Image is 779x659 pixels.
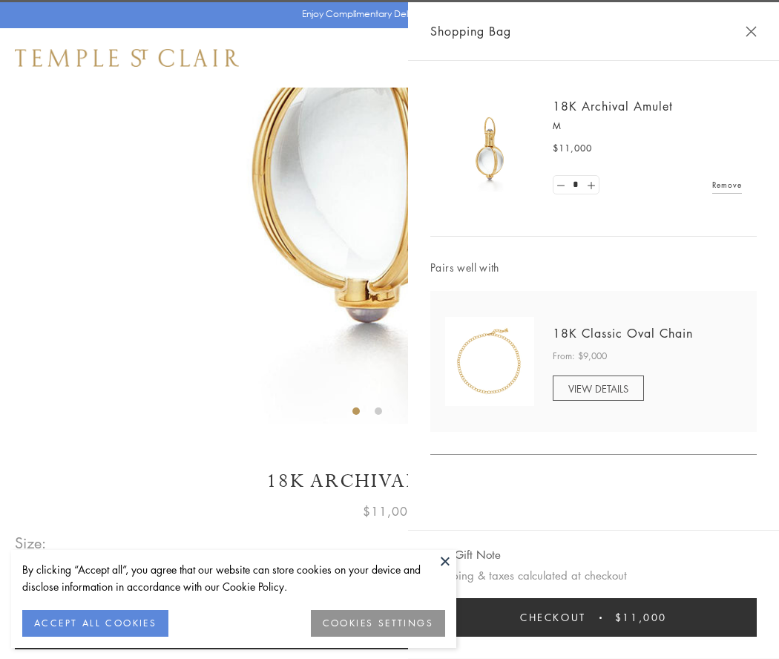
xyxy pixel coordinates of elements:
[583,176,598,194] a: Set quantity to 2
[553,176,568,194] a: Set quantity to 0
[22,561,445,595] div: By clicking “Accept all”, you agree that our website can store cookies on your device and disclos...
[430,545,501,564] button: Add Gift Note
[15,49,239,67] img: Temple St. Clair
[430,598,757,637] button: Checkout $11,000
[553,119,742,134] p: M
[615,609,667,626] span: $11,000
[430,566,757,585] p: Shipping & taxes calculated at checkout
[15,468,764,494] h1: 18K Archival Amulet
[311,610,445,637] button: COOKIES SETTINGS
[568,381,628,396] span: VIEW DETAILS
[445,104,534,193] img: 18K Archival Amulet
[520,609,586,626] span: Checkout
[553,349,607,364] span: From: $9,000
[553,376,644,401] a: VIEW DETAILS
[553,98,673,114] a: 18K Archival Amulet
[746,26,757,37] button: Close Shopping Bag
[553,325,693,341] a: 18K Classic Oval Chain
[553,141,592,156] span: $11,000
[302,7,470,22] p: Enjoy Complimentary Delivery & Returns
[445,317,534,406] img: N88865-OV18
[363,502,416,521] span: $11,000
[712,177,742,193] a: Remove
[430,22,511,41] span: Shopping Bag
[430,259,757,276] span: Pairs well with
[22,610,168,637] button: ACCEPT ALL COOKIES
[15,531,47,555] span: Size:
